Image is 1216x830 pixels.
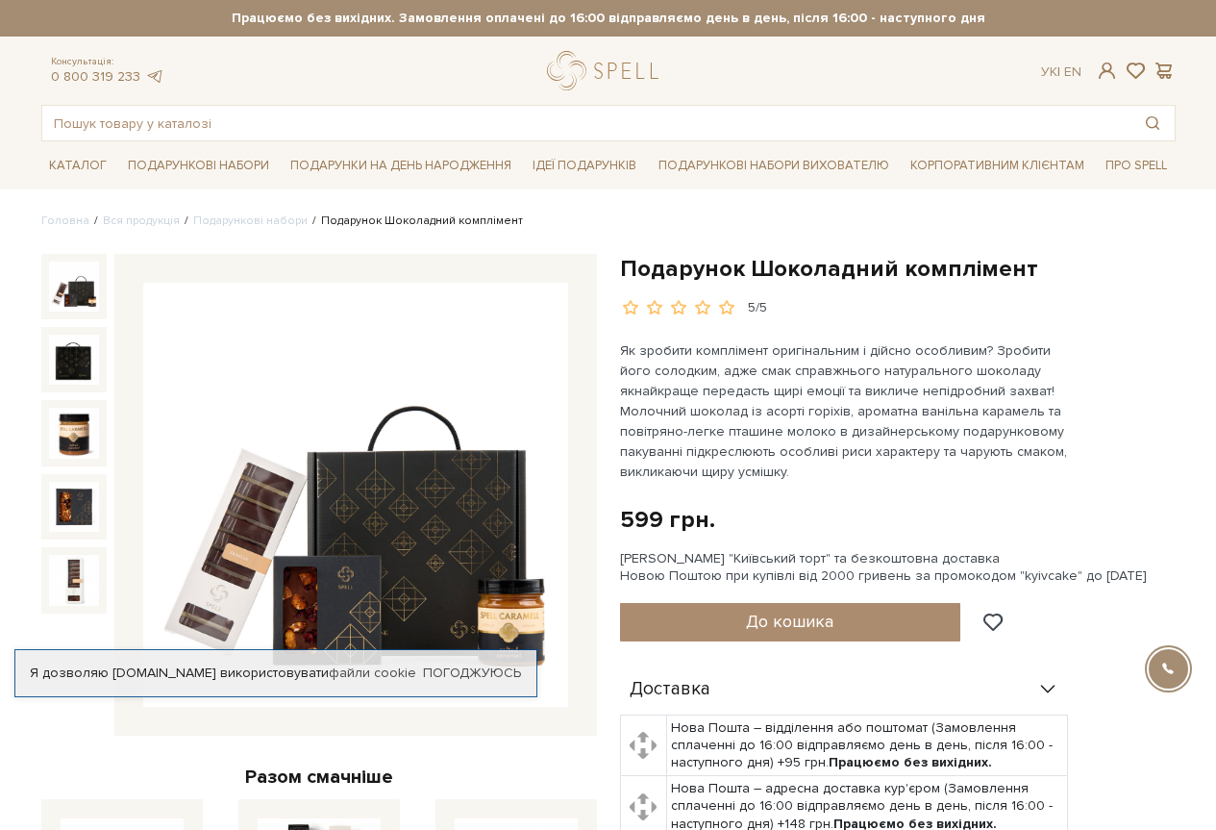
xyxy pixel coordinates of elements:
input: Пошук товару у каталозі [42,106,1130,140]
li: Подарунок Шоколадний комплімент [308,213,523,230]
a: Корпоративним клієнтам [903,149,1092,182]
a: Погоджуюсь [423,665,521,682]
span: Консультація: [51,56,164,68]
img: Подарунок Шоколадний комплімент [49,408,99,458]
a: 0 800 319 233 [51,68,140,85]
button: Пошук товару у каталозі [1130,106,1175,140]
a: файли cookie [329,665,416,681]
div: 5/5 [748,299,767,317]
a: Подарунки на День народження [283,151,519,181]
a: Подарункові набори вихователю [651,149,897,182]
button: До кошика [620,603,961,641]
td: Нова Пошта – відділення або поштомат (Замовлення сплаченні до 16:00 відправляємо день в день, піс... [666,715,1067,776]
h1: Подарунок Шоколадний комплімент [620,254,1176,284]
strong: Працюємо без вихідних. Замовлення оплачені до 16:00 відправляємо день в день, після 16:00 - насту... [41,10,1176,27]
a: Ідеї подарунків [525,151,644,181]
b: Працюємо без вихідних. [829,754,992,770]
div: Разом смачніше [41,765,597,790]
a: Каталог [41,151,114,181]
img: Подарунок Шоколадний комплімент [143,283,568,708]
a: Головна [41,214,89,228]
a: Про Spell [1098,151,1175,181]
a: telegram [145,68,164,85]
div: 599 грн. [620,505,715,535]
p: Як зробити комплімент оригінальним і дійсно особливим? Зробити його солодким, адже смак справжньо... [620,340,1071,482]
img: Подарунок Шоколадний комплімент [49,262,99,312]
img: Подарунок Шоколадний комплімент [49,482,99,532]
img: Подарунок Шоколадний комплімент [49,335,99,385]
div: Я дозволяю [DOMAIN_NAME] використовувати [15,665,536,682]
a: Подарункові набори [120,151,277,181]
div: [PERSON_NAME] "Київський торт" та безкоштовна доставка Новою Поштою при купівлі від 2000 гривень ... [620,550,1176,585]
img: Подарунок Шоколадний комплімент [49,555,99,605]
span: До кошика [746,611,833,632]
a: logo [547,51,667,90]
a: Подарункові набори [193,214,308,228]
a: En [1064,63,1081,80]
div: Ук [1041,63,1081,81]
span: Доставка [630,681,710,698]
span: | [1057,63,1060,80]
a: Вся продукція [103,214,180,228]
